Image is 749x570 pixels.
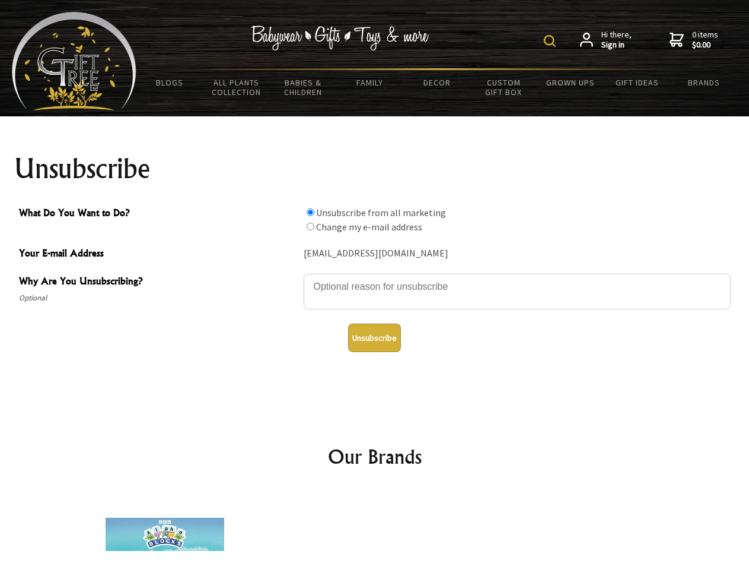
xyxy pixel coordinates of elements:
[19,291,298,305] span: Optional
[544,35,556,47] img: product search
[692,29,718,50] span: 0 items
[670,30,718,50] a: 0 items$0.00
[307,208,314,216] input: What Do You Want to Do?
[270,70,337,104] a: Babies & Children
[604,70,671,95] a: Gift Ideas
[692,40,718,50] strong: $0.00
[307,223,314,230] input: What Do You Want to Do?
[136,70,203,95] a: BLOGS
[19,205,298,223] span: What Do You Want to Do?
[580,30,632,50] a: Hi there,Sign in
[316,221,422,233] label: Change my e-mail address
[304,245,731,263] div: [EMAIL_ADDRESS][DOMAIN_NAME]
[601,30,632,50] span: Hi there,
[14,154,735,183] h1: Unsubscribe
[337,70,404,95] a: Family
[203,70,270,104] a: All Plants Collection
[601,40,632,50] strong: Sign in
[24,442,726,471] h2: Our Brands
[403,70,470,95] a: Decor
[537,70,604,95] a: Grown Ups
[671,70,738,95] a: Brands
[304,274,731,309] textarea: Why Are You Unsubscribing?
[470,70,537,104] a: Custom Gift Box
[316,207,446,218] label: Unsubscribe from all marketing
[19,274,298,291] span: Why Are You Unsubscribing?
[348,324,401,352] button: Unsubscribe
[251,26,429,50] img: Babywear - Gifts - Toys & more
[12,12,136,110] img: Babyware - Gifts - Toys and more...
[19,246,298,263] span: Your E-mail Address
